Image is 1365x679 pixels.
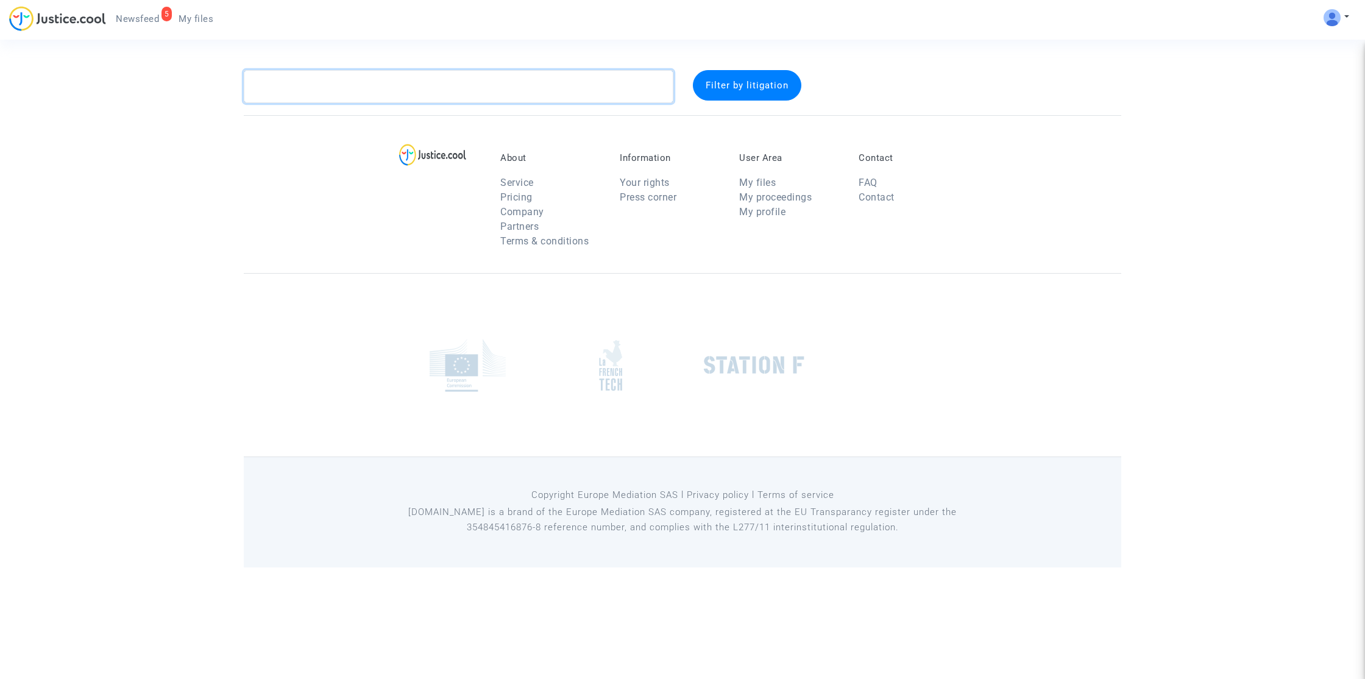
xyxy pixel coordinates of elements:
[161,7,172,21] div: 5
[859,152,960,163] p: Contact
[500,221,539,232] a: Partners
[500,191,533,203] a: Pricing
[620,191,676,203] a: Press corner
[859,191,895,203] a: Contact
[169,10,223,28] a: My files
[599,339,622,391] img: french_tech.png
[116,13,159,24] span: Newsfeed
[620,177,670,188] a: Your rights
[106,10,169,28] a: 5Newsfeed
[859,177,877,188] a: FAQ
[739,152,840,163] p: User Area
[500,235,589,247] a: Terms & conditions
[500,152,601,163] p: About
[1324,9,1341,26] img: ALV-UjV5hOg1DK_6VpdGyI3GiCsbYcKFqGYcyigr7taMTixGzq57m2O-mEoJuuWBlO_HCk8JQ1zztKhP13phCubDFpGEbboIp...
[500,206,544,218] a: Company
[706,80,789,91] span: Filter by litigation
[620,152,721,163] p: Information
[500,177,534,188] a: Service
[430,339,506,392] img: europe_commision.png
[179,13,213,24] span: My files
[399,144,467,166] img: logo-lg.svg
[704,356,804,374] img: stationf.png
[739,191,812,203] a: My proceedings
[739,206,785,218] a: My profile
[739,177,776,188] a: My files
[405,488,960,503] p: Copyright Europe Mediation SAS l Privacy policy l Terms of service
[9,6,106,31] img: jc-logo.svg
[405,505,960,535] p: [DOMAIN_NAME] is a brand of the Europe Mediation SAS company, registered at the EU Transparancy r...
